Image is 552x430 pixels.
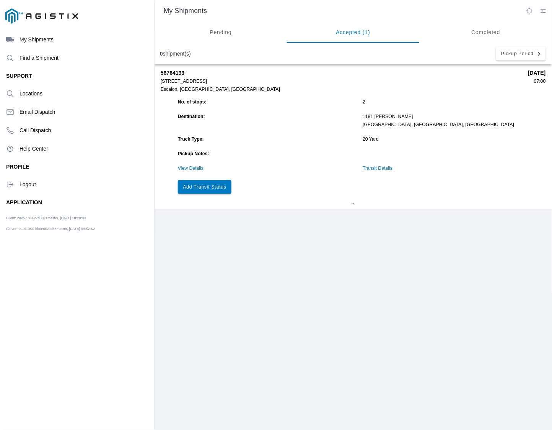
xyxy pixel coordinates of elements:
ion-segment-button: Accepted (1) [287,21,419,43]
div: [STREET_ADDRESS] [161,79,523,84]
ion-label: Help Center [20,146,148,152]
ion-col: 20 Yard [361,135,546,144]
ion-label: Client: 2025.18.0-27d3021 [6,216,112,224]
div: 07:00 [528,79,546,84]
strong: Pickup Notes: [178,151,209,156]
ion-label: Call Dispatch [20,127,148,133]
ion-button: Add Transit Status [178,180,231,194]
strong: 56764133 [161,70,523,76]
strong: No. of stops: [178,99,207,105]
b: 0 [160,51,163,57]
ion-col: 2 [361,97,546,107]
ion-label: Find a Shipment [20,55,148,61]
ion-label: Server: 2025.18.0-bb0e0c2bd68 [6,226,112,235]
strong: [DATE] [528,70,546,76]
span: master, [DATE] 10:20:09 [47,216,86,220]
ion-label: Locations [20,90,148,97]
span: master, [DATE] 09:52:52 [57,226,95,231]
ion-segment-button: Pending [155,21,287,43]
ion-segment-button: Completed [420,21,552,43]
ion-label: Email Dispatch [20,109,148,115]
ion-label: My Shipments [20,36,148,43]
strong: Destination: [178,114,205,119]
div: 1181 [PERSON_NAME] [363,114,544,119]
ion-label: Logout [20,181,148,187]
a: View Details [178,166,204,171]
ion-title: My Shipments [156,7,523,15]
span: Pickup Period [501,51,534,56]
div: shipment(s) [160,51,191,57]
div: [GEOGRAPHIC_DATA], [GEOGRAPHIC_DATA], [GEOGRAPHIC_DATA] [363,122,544,127]
a: Transit Details [363,166,393,171]
div: Escalon, [GEOGRAPHIC_DATA], [GEOGRAPHIC_DATA] [161,87,523,92]
strong: Truck Type: [178,136,204,142]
